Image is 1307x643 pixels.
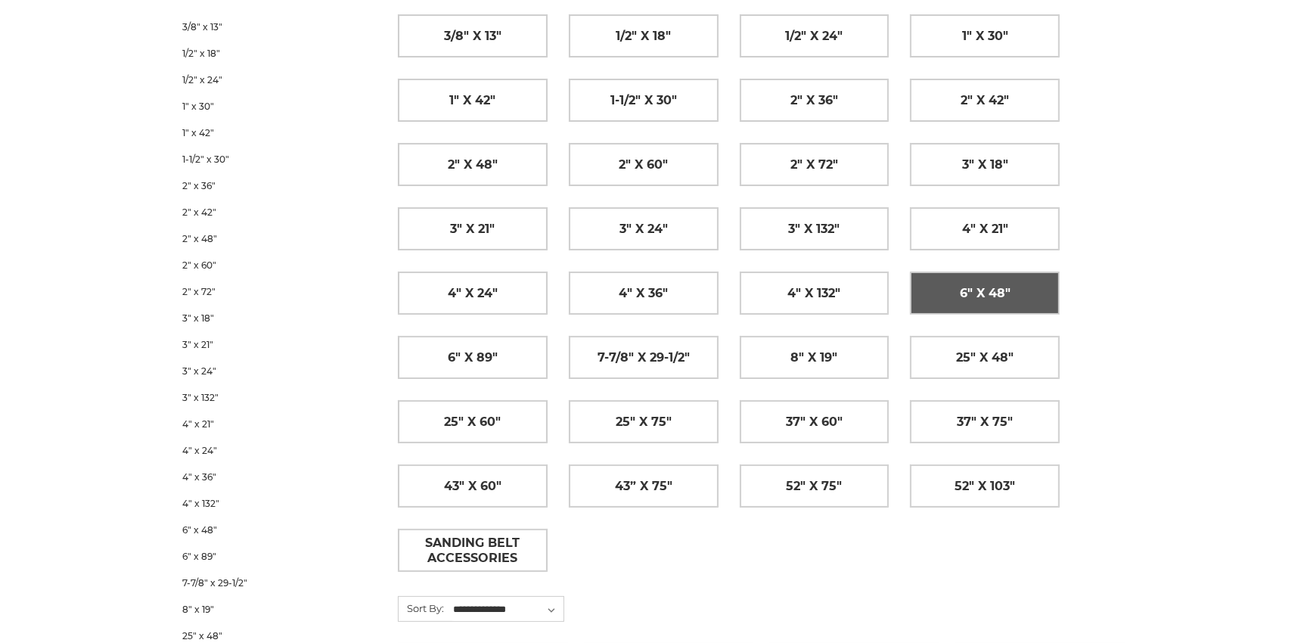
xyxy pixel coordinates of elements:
[598,345,690,371] span: 7-7/8" x 29-1/2"
[790,88,838,113] span: 2" x 36"
[740,15,889,57] a: 1/2" x 24"
[182,437,358,464] a: 4" x 24"
[911,465,1059,507] a: 52" x 103"
[962,152,1008,178] span: 3" x 18"
[740,208,889,250] a: 3" x 132"
[182,596,358,623] a: 8" x 19"
[182,120,358,146] a: 1" x 42"
[448,345,498,371] span: 6" x 89"
[182,517,358,543] a: 6" x 48"
[911,401,1059,443] a: 37" x 75"
[399,79,547,121] a: 1" x 42"
[182,358,358,384] a: 3" x 24"
[570,272,718,314] a: 4" x 36"
[450,216,495,242] span: 3" x 21"
[444,409,501,435] span: 25" x 60"
[740,79,889,121] a: 2" x 36"
[911,144,1059,185] a: 3" x 18"
[570,208,718,250] a: 3" x 24"
[399,208,547,250] a: 3" x 21"
[955,474,1015,499] span: 52" x 103"
[957,409,1013,435] span: 37" x 75"
[449,88,495,113] span: 1" x 42"
[451,598,563,621] select: Sort By:
[399,272,547,314] a: 4" x 24"
[399,401,547,443] a: 25" x 60"
[570,144,718,185] a: 2" x 60"
[182,67,358,93] a: 1/2" x 24"
[182,40,358,67] a: 1/2" x 18"
[182,172,358,199] a: 2" x 36"
[911,208,1059,250] a: 4" x 21"
[619,281,668,306] span: 4" x 36"
[788,281,841,306] span: 4" x 132"
[399,530,547,571] a: Sanding Belt Accessories
[911,337,1059,378] a: 25" x 48"
[182,570,358,596] a: 7-7/8" x 29-1/2"
[911,79,1059,121] a: 2" x 42"
[399,597,444,620] label: Sort By:
[448,152,498,178] span: 2" x 48"
[182,305,358,331] a: 3" x 18"
[570,337,718,378] a: 7-7/8" x 29-1/2"
[911,15,1059,57] a: 1" x 30"
[182,543,358,570] a: 6" x 89"
[448,281,498,306] span: 4" x 24"
[182,225,358,252] a: 2" x 48"
[960,281,1011,306] span: 6" x 48"
[182,252,358,278] a: 2" x 60"
[182,146,358,172] a: 1-1/2" x 30"
[791,345,838,371] span: 8" x 19"
[615,474,672,499] span: 43” x 75"
[616,23,671,49] span: 1/2" x 18"
[787,474,843,499] span: 52" x 75"
[399,530,546,571] span: Sanding Belt Accessories
[182,331,358,358] a: 3" x 21"
[570,79,718,121] a: 1-1/2" x 30"
[961,88,1009,113] span: 2" x 42"
[740,465,889,507] a: 52" x 75"
[182,411,358,437] a: 4" x 21"
[786,409,843,435] span: 37" x 60"
[616,409,672,435] span: 25" x 75"
[182,93,358,120] a: 1" x 30"
[962,23,1008,49] span: 1" x 30"
[786,23,843,49] span: 1/2" x 24"
[399,465,547,507] a: 43" x 60"
[740,401,889,443] a: 37" x 60"
[956,345,1014,371] span: 25" x 48"
[740,144,889,185] a: 2" x 72"
[444,23,501,49] span: 3/8" x 13"
[610,88,677,113] span: 1-1/2" x 30"
[740,337,889,378] a: 8" x 19"
[182,384,358,411] a: 3" x 132"
[619,216,668,242] span: 3" x 24"
[570,401,718,443] a: 25" x 75"
[182,199,358,225] a: 2" x 42"
[399,15,547,57] a: 3/8" x 13"
[399,144,547,185] a: 2" x 48"
[619,152,668,178] span: 2" x 60"
[911,272,1059,314] a: 6" x 48"
[789,216,840,242] span: 3" x 132"
[399,337,547,378] a: 6" x 89"
[570,15,718,57] a: 1/2" x 18"
[962,216,1008,242] span: 4" x 21"
[790,152,838,178] span: 2" x 72"
[182,464,358,490] a: 4" x 36"
[182,278,358,305] a: 2" x 72"
[182,14,358,40] a: 3/8" x 13"
[570,465,718,507] a: 43” x 75"
[740,272,889,314] a: 4" x 132"
[182,490,358,517] a: 4" x 132"
[444,474,501,499] span: 43" x 60"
